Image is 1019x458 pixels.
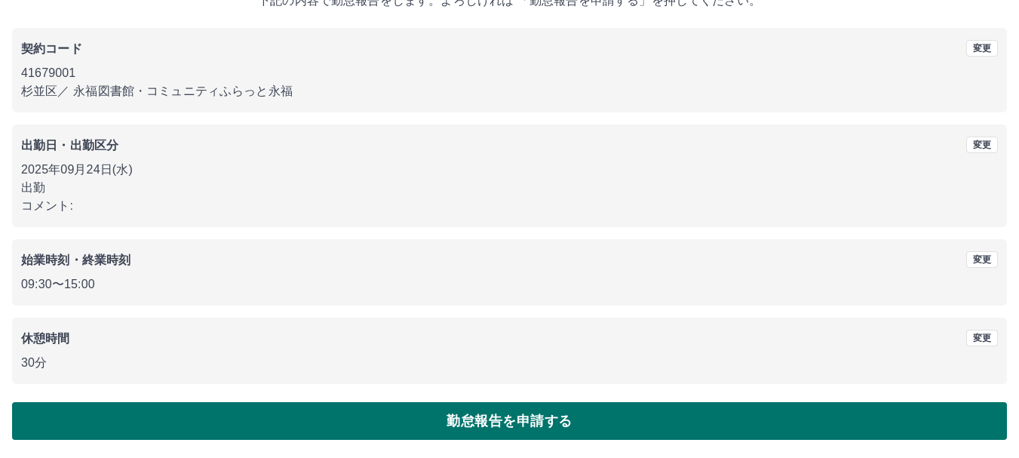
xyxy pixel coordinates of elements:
button: 変更 [966,330,998,346]
p: 09:30 〜 15:00 [21,275,998,294]
button: 変更 [966,40,998,57]
button: 勤怠報告を申請する [12,402,1007,440]
p: 杉並区 ／ 永福図書館・コミュニティふらっと永福 [21,82,998,100]
button: 変更 [966,251,998,268]
b: 休憩時間 [21,332,70,345]
button: 変更 [966,137,998,153]
p: 30分 [21,354,998,372]
b: 出勤日・出勤区分 [21,139,118,152]
p: 出勤 [21,179,998,197]
p: 41679001 [21,64,998,82]
b: 始業時刻・終業時刻 [21,254,130,266]
p: 2025年09月24日(水) [21,161,998,179]
b: 契約コード [21,42,82,55]
p: コメント: [21,197,998,215]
